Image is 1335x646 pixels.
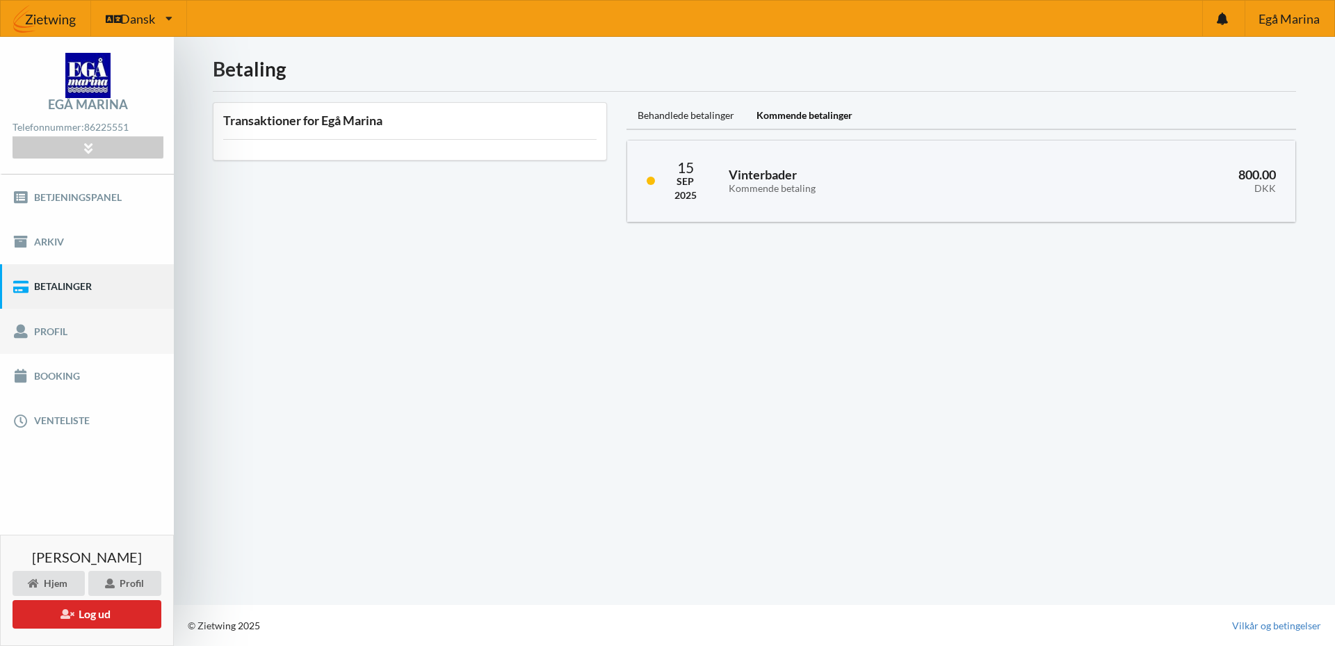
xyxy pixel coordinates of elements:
[1037,183,1276,195] div: DKK
[674,188,697,202] div: 2025
[729,167,1017,195] h3: Vinterbader
[48,98,128,111] div: Egå Marina
[32,550,142,564] span: [PERSON_NAME]
[674,175,697,188] div: Sep
[626,102,745,130] div: Behandlede betalinger
[745,102,864,130] div: Kommende betalinger
[674,160,697,175] div: 15
[13,600,161,629] button: Log ud
[120,13,155,25] span: Dansk
[223,113,597,129] h3: Transaktioner for Egå Marina
[13,571,85,596] div: Hjem
[1232,619,1321,633] a: Vilkår og betingelser
[1037,167,1276,195] h3: 800.00
[13,118,163,137] div: Telefonnummer:
[84,121,129,133] strong: 86225551
[1259,13,1320,25] span: Egå Marina
[88,571,161,596] div: Profil
[729,183,1017,195] div: Kommende betaling
[65,53,111,98] img: logo
[213,56,1296,81] h1: Betaling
